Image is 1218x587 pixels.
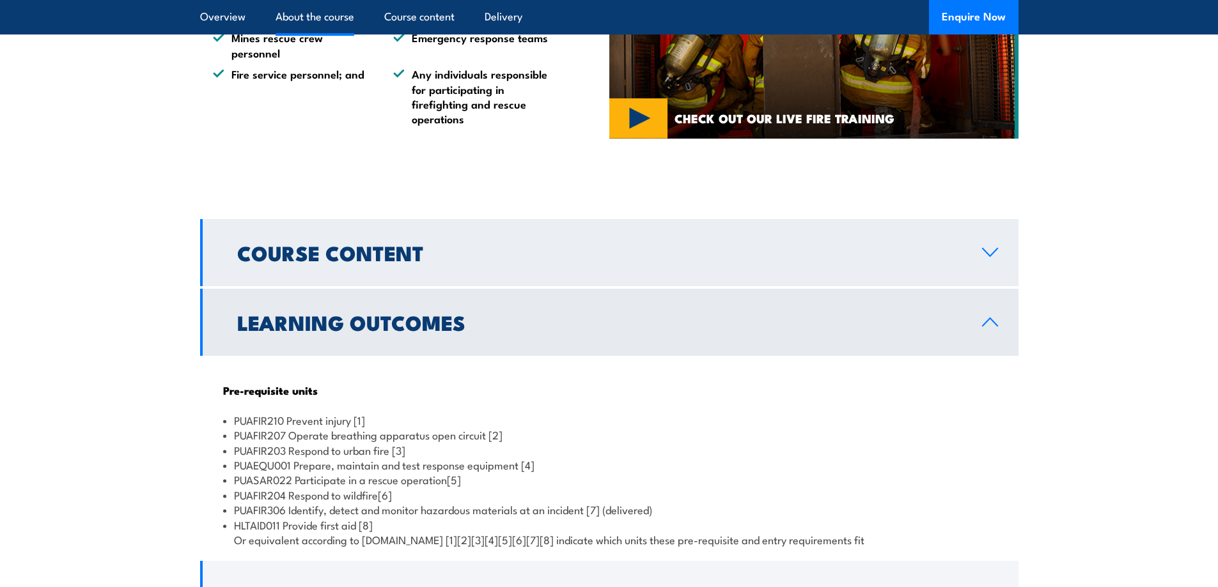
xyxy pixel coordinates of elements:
li: PUAFIR210 Prevent injury [1] [223,413,995,427]
h2: Course Content [237,243,962,261]
li: Fire service personnel; and [213,66,370,126]
span: CHECK OUT OUR LIVE FIRE TRAINING [675,112,894,124]
li: Any individuals responsible for participating in firefighting and rescue operations [393,66,550,126]
a: Course Content [200,219,1019,286]
li: HLTAID011 Provide first aid [8] Or equivalent according to [DOMAIN_NAME] [1][2][3][4][5][6][7][8]... [223,517,995,547]
li: PUAEQU001 Prepare, maintain and test response equipment [4] [223,457,995,472]
li: Mines rescue crew personnel [213,30,370,60]
li: PUAFIR203 Respond to urban fire [3] [223,443,995,457]
li: Emergency response teams [393,30,550,60]
strong: Pre-requisite units [223,382,318,399]
li: PUAFIR306 Identify, detect and monitor hazardous materials at an incident [7] (delivered) [223,502,995,517]
li: PUASAR022 Participate in a rescue operation[5] [223,472,995,487]
a: Learning Outcomes [200,289,1019,356]
li: PUAFIR204 Respond to wildfire[6] [223,487,995,502]
li: PUAFIR207 Operate breathing apparatus open circuit [2] [223,427,995,442]
h2: Learning Outcomes [237,313,962,331]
